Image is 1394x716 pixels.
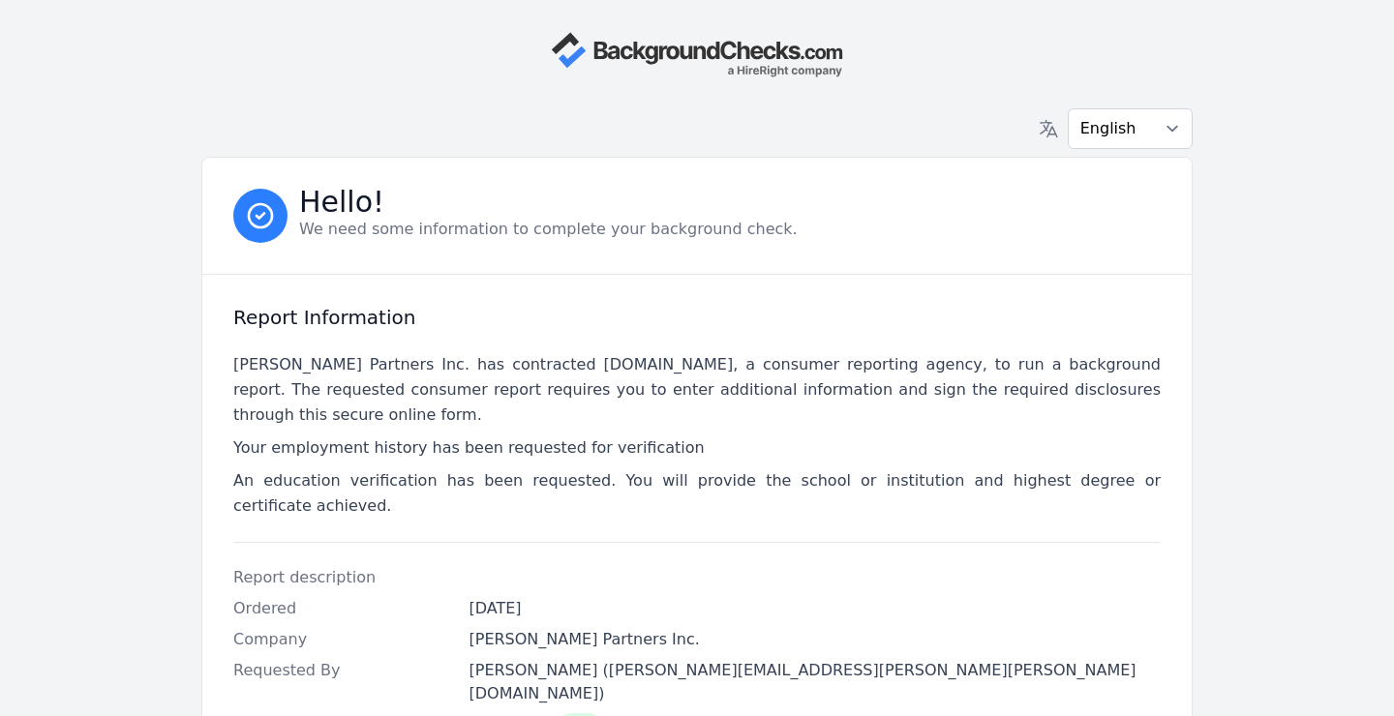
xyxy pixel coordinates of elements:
[299,218,798,241] p: We need some information to complete your background check.
[233,435,1161,461] p: Your employment history has been requested for verification
[233,597,454,620] dt: Ordered
[470,628,1162,651] dd: [PERSON_NAME] Partners Inc.
[470,597,1162,620] dd: [DATE]
[233,352,1161,428] p: [PERSON_NAME] Partners Inc. has contracted [DOMAIN_NAME], a consumer reporting agency, to run a b...
[299,191,798,214] h3: Hello!
[470,659,1162,705] dd: [PERSON_NAME] ([PERSON_NAME][EMAIL_ADDRESS][PERSON_NAME][PERSON_NAME][DOMAIN_NAME])
[233,566,454,589] dt: Report description
[233,468,1161,519] p: An education verification has been requested. You will provide the school or institution and high...
[551,31,843,77] img: Company Logo
[233,306,1161,329] h3: Report Information
[233,628,454,651] dt: Company
[233,659,454,705] dt: Requested By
